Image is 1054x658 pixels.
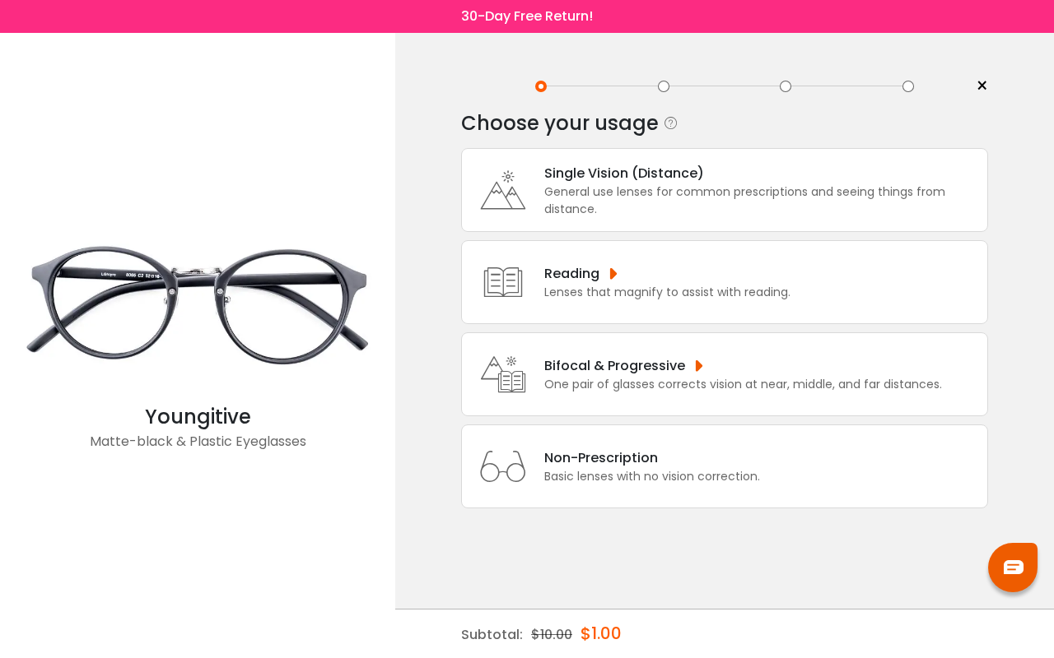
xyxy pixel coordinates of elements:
div: Choose your usage [461,107,659,140]
span: × [976,74,988,99]
div: One pair of glasses corrects vision at near, middle, and far distances. [544,376,942,393]
div: $1.00 [581,609,622,657]
div: General use lenses for common prescriptions and seeing things from distance. [544,183,979,218]
div: Youngitive [8,402,387,432]
img: Matte-black Youngitive - Plastic Eyeglasses [8,213,387,402]
div: Non-Prescription [544,447,760,468]
img: chat [1004,560,1024,574]
div: Bifocal & Progressive [544,355,942,376]
a: × [963,74,988,99]
div: Matte-black & Plastic Eyeglasses [8,432,387,465]
div: Basic lenses with no vision correction. [544,468,760,485]
div: Single Vision (Distance) [544,163,979,183]
div: Reading [544,263,790,284]
div: Lenses that magnify to assist with reading. [544,284,790,301]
